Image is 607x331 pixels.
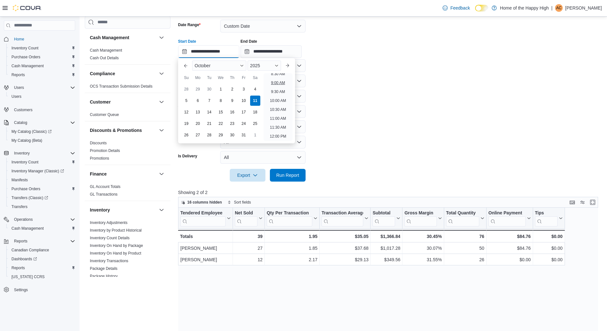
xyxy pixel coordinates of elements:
[227,130,237,140] div: day-30
[90,243,143,248] a: Inventory On Hand by Package
[239,130,249,140] div: day-31
[11,237,30,245] button: Reports
[11,105,75,113] span: Customers
[178,154,197,159] label: Is Delivery
[9,167,67,175] a: Inventory Manager (Classic)
[90,140,107,146] span: Discounts
[568,198,576,206] button: Keyboard shortcuts
[90,112,119,117] a: Customer Queue
[9,71,75,79] span: Reports
[178,198,225,206] button: 16 columns hidden
[1,83,78,92] button: Users
[216,84,226,94] div: day-1
[267,124,289,131] li: 11:30 AM
[268,79,287,87] li: 9:00 AM
[178,22,201,27] label: Date Range
[556,4,562,12] span: AC
[404,210,437,216] div: Gross Margin
[6,193,78,202] a: Transfers (Classic)
[475,5,488,11] input: Dark Mode
[276,172,299,178] span: Run Report
[535,233,562,240] div: $0.00
[11,119,75,126] span: Catalog
[322,244,368,252] div: $37.68
[4,32,75,311] nav: Complex example
[488,210,526,227] div: Online Payment
[11,286,30,294] a: Settings
[1,105,78,114] button: Customers
[6,272,78,281] button: [US_STATE] CCRS
[90,48,122,53] a: Cash Management
[297,63,302,68] button: Open list of options
[90,184,120,189] a: GL Account Totals
[267,233,317,240] div: 1.95
[267,133,289,140] li: 12:00 PM
[180,210,226,216] div: Tendered Employee
[250,73,260,83] div: Sa
[216,73,226,83] div: We
[90,34,129,41] h3: Cash Management
[180,244,231,252] div: [PERSON_NAME]
[181,83,261,141] div: October, 2025
[9,137,75,144] span: My Catalog (Beta)
[450,5,470,11] span: Feedback
[9,44,41,52] a: Inventory Count
[11,177,28,183] span: Manifests
[90,251,141,256] span: Inventory On Hand by Product
[6,44,78,53] button: Inventory Count
[11,46,39,51] span: Inventory Count
[178,45,239,58] input: Press the down key to enter a popover containing a calendar. Press the escape key to close the po...
[227,107,237,117] div: day-16
[193,73,203,83] div: Mo
[11,195,48,200] span: Transfers (Classic)
[178,39,196,44] label: Start Date
[11,216,75,223] span: Operations
[440,2,472,14] a: Feedback
[85,183,170,201] div: Finance
[9,128,54,135] a: My Catalog (Classic)
[239,119,249,129] div: day-24
[90,127,142,133] h3: Discounts & Promotions
[14,151,30,156] span: Inventory
[193,84,203,94] div: day-29
[9,158,75,166] span: Inventory Count
[90,259,128,263] a: Inventory Transactions
[90,56,119,60] a: Cash Out Details
[85,47,170,64] div: Cash Management
[9,225,75,232] span: Cash Management
[9,246,52,254] a: Canadian Compliance
[1,149,78,158] button: Inventory
[90,171,156,177] button: Finance
[90,141,107,145] a: Discounts
[250,84,260,94] div: day-4
[90,55,119,61] span: Cash Out Details
[9,53,75,61] span: Purchase Orders
[11,256,37,262] span: Dashboards
[90,236,130,240] a: Inventory Count Details
[6,53,78,61] button: Purchase Orders
[204,84,214,94] div: day-30
[14,37,24,42] span: Home
[535,244,562,252] div: $0.00
[216,107,226,117] div: day-15
[535,210,557,216] div: Tips
[193,96,203,106] div: day-6
[158,98,165,106] button: Customer
[9,203,30,211] a: Transfers
[9,264,27,272] a: Reports
[181,107,191,117] div: day-12
[235,256,263,263] div: 12
[90,34,156,41] button: Cash Management
[11,149,75,157] span: Inventory
[6,127,78,136] a: My Catalog (Classic)
[6,136,78,145] button: My Catalog (Beta)
[85,219,170,313] div: Inventory
[230,169,265,182] button: Export
[565,4,602,12] p: [PERSON_NAME]
[11,186,40,191] span: Purchase Orders
[90,70,156,77] button: Compliance
[9,167,75,175] span: Inventory Manager (Classic)
[158,70,165,77] button: Compliance
[555,4,563,12] div: Ashleigh Campbell
[235,210,257,227] div: Net Sold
